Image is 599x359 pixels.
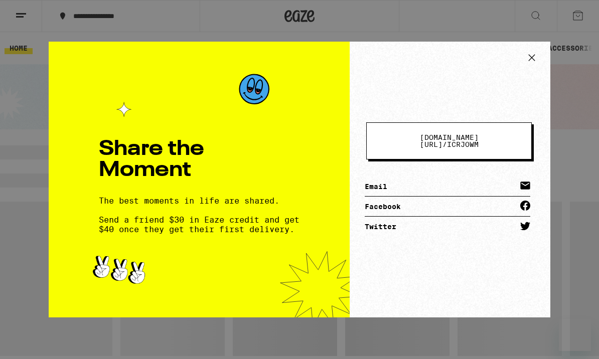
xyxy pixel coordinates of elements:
[420,133,479,148] span: [DOMAIN_NAME][URL] /
[365,217,530,237] a: Twitter
[365,176,530,197] a: Email
[99,139,299,181] h1: Share the Moment
[407,134,491,148] span: icrjowm
[365,197,530,217] a: Facebook
[99,196,299,234] div: The best moments in life are shared.
[99,215,299,234] span: Send a friend $30 in Eaze credit and get $40 once they get their first delivery.
[366,122,532,159] button: [DOMAIN_NAME][URL]/icrjowm
[559,319,591,351] iframe: Button to launch messaging window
